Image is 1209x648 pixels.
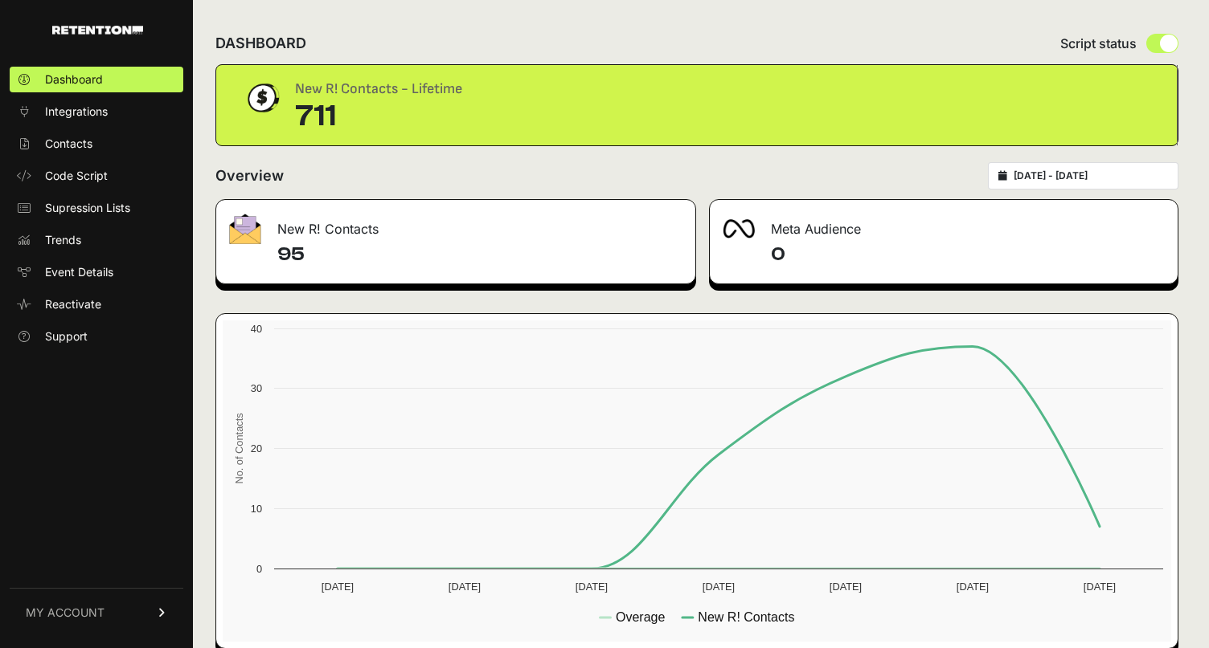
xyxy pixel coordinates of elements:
text: 10 [251,503,262,515]
h2: DASHBOARD [215,32,306,55]
span: MY ACCOUNT [26,605,105,621]
h2: Overview [215,165,284,187]
text: 40 [251,323,262,335]
img: dollar-coin-05c43ed7efb7bc0c12610022525b4bbbb207c7efeef5aecc26f025e68dcafac9.png [242,78,282,118]
a: Dashboard [10,67,183,92]
a: Support [10,324,183,349]
a: Reactivate [10,291,183,317]
span: Code Script [45,168,108,184]
a: Trends [10,227,183,253]
h4: 95 [277,242,682,267]
text: 0 [256,563,262,575]
text: [DATE] [830,581,862,593]
img: fa-envelope-19ae18322b30453b285274b1b8af3d052b27d846a4fbe8435d1a52b978f639a2.png [229,214,261,244]
a: Contacts [10,131,183,157]
span: Supression Lists [45,200,130,216]
a: Code Script [10,163,183,189]
a: MY ACCOUNT [10,588,183,637]
span: Trends [45,232,81,248]
a: Supression Lists [10,195,183,221]
text: [DATE] [322,581,354,593]
a: Event Details [10,259,183,285]
text: New R! Contacts [698,610,794,624]
text: [DATE] [1084,581,1116,593]
div: Meta Audience [710,200,1178,248]
text: Overage [616,610,665,624]
img: fa-meta-2f981b61bb99beabf952f7030308934f19ce035c18b003e963880cc3fabeebb7.png [723,219,755,238]
span: Dashboard [45,71,103,88]
div: New R! Contacts - Lifetime [295,78,462,100]
span: Contacts [45,136,92,152]
span: Support [45,328,88,344]
text: 20 [251,442,262,454]
img: Retention.com [52,26,143,35]
text: [DATE] [957,581,989,593]
text: No. of Contacts [233,413,245,483]
text: [DATE] [449,581,481,593]
a: Integrations [10,99,183,124]
text: [DATE] [703,581,735,593]
text: 30 [251,382,262,394]
span: Event Details [45,264,113,280]
div: New R! Contacts [216,200,695,248]
text: [DATE] [576,581,608,593]
span: Script status [1060,34,1137,53]
span: Integrations [45,104,108,120]
div: 711 [295,100,462,132]
h4: 0 [771,242,1165,267]
span: Reactivate [45,296,101,312]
